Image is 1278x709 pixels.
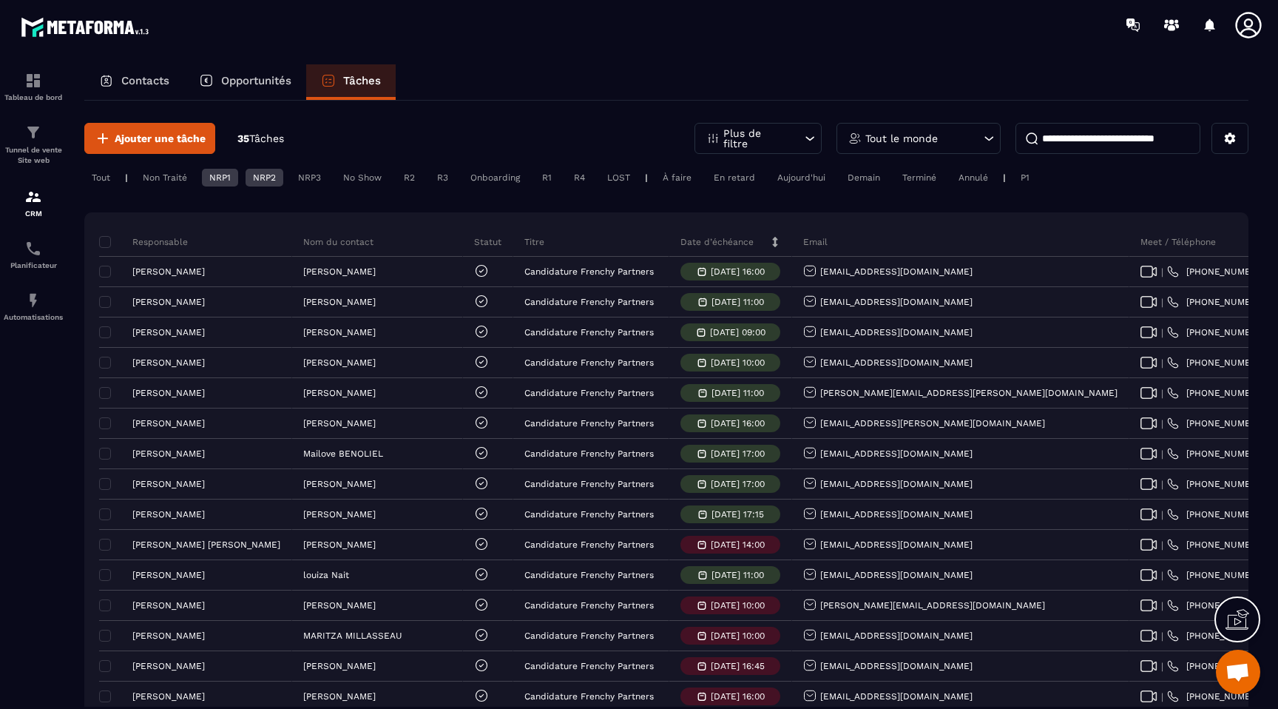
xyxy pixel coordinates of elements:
p: [DATE] 11:00 [711,388,764,398]
p: Candidature Frenchy Partners [524,570,654,580]
p: CRM [4,209,63,218]
p: [PERSON_NAME] [303,600,376,611]
a: [PHONE_NUMBER] [1167,599,1265,611]
div: Demain [840,169,887,187]
p: Tâches [343,74,381,87]
span: | [1161,388,1163,399]
p: Candidature Frenchy Partners [524,357,654,368]
span: Tâches [249,132,284,144]
a: [PHONE_NUMBER] [1167,417,1265,429]
p: Date d’échéance [680,236,754,248]
p: | [645,172,648,183]
a: Tâches [306,64,396,100]
p: [DATE] 17:15 [711,509,764,520]
p: [PERSON_NAME] [303,327,376,337]
p: [PERSON_NAME] [132,266,205,277]
a: formationformationCRM [4,177,63,229]
p: [PERSON_NAME] [303,357,376,368]
p: [DATE] 14:00 [711,540,765,550]
span: | [1161,357,1163,369]
a: [PHONE_NUMBER] [1167,387,1265,399]
a: [PHONE_NUMBER] [1167,690,1265,702]
span: | [1161,266,1163,278]
p: [PERSON_NAME] [303,418,376,429]
p: Statut [474,236,501,248]
a: [PHONE_NUMBER] [1167,296,1265,308]
p: Mailove BENOLIEL [303,448,383,459]
p: Tout le monde [865,133,938,144]
a: [PHONE_NUMBER] [1167,508,1265,520]
p: Opportunités [221,74,291,87]
a: [PHONE_NUMBER] [1167,478,1265,490]
p: | [1003,172,1006,183]
p: [PERSON_NAME] [132,297,205,307]
div: R2 [396,169,422,187]
p: Candidature Frenchy Partners [524,691,654,702]
p: [PERSON_NAME] [132,570,205,580]
div: Ouvrir le chat [1216,650,1260,694]
span: Ajouter une tâche [115,131,206,146]
p: Automatisations [4,313,63,321]
img: formation [24,188,42,206]
p: [PERSON_NAME] [132,691,205,702]
p: Contacts [121,74,169,87]
p: [DATE] 09:00 [710,327,765,337]
p: Meet / Téléphone [1140,236,1216,248]
p: [PERSON_NAME] [303,479,376,489]
p: [PERSON_NAME] [132,418,205,429]
div: R3 [430,169,456,187]
p: louiza Nait [303,570,349,580]
p: [PERSON_NAME] [303,266,376,277]
span: | [1161,631,1163,642]
span: | [1161,297,1163,308]
p: MARITZA MILLASSEAU [303,631,402,641]
p: Candidature Frenchy Partners [524,448,654,459]
p: [PERSON_NAME] [303,661,376,671]
a: formationformationTableau de bord [4,61,63,112]
p: [PERSON_NAME] [303,691,376,702]
p: Candidature Frenchy Partners [524,540,654,550]
p: Candidature Frenchy Partners [524,600,654,611]
a: [PHONE_NUMBER] [1167,569,1265,581]
p: Candidature Frenchy Partners [524,479,654,489]
p: [PERSON_NAME] [132,661,205,671]
p: Plus de filtre [723,128,788,149]
p: [DATE] 10:00 [711,631,765,641]
div: Tout [84,169,118,187]
p: [PERSON_NAME] [303,540,376,550]
p: [DATE] 16:00 [711,418,765,429]
p: [PERSON_NAME] [303,509,376,520]
span: | [1161,448,1163,460]
a: automationsautomationsAutomatisations [4,280,63,332]
span: | [1161,327,1163,338]
p: [DATE] 11:00 [711,570,764,580]
span: | [1161,509,1163,520]
span: | [1161,570,1163,581]
p: [DATE] 10:00 [711,357,765,368]
p: Candidature Frenchy Partners [524,266,654,277]
div: Terminé [895,169,944,187]
span: | [1161,540,1163,551]
a: [PHONE_NUMBER] [1167,266,1265,278]
p: Nom du contact [303,236,373,248]
p: Candidature Frenchy Partners [524,418,654,429]
p: [PERSON_NAME] [132,388,205,398]
button: Ajouter une tâche [84,123,215,154]
p: Tunnel de vente Site web [4,145,63,166]
img: formation [24,72,42,90]
p: Titre [524,236,544,248]
p: | [125,172,128,183]
p: [PERSON_NAME] [132,357,205,368]
p: Candidature Frenchy Partners [524,388,654,398]
p: [DATE] 10:00 [711,600,765,611]
p: [DATE] 16:00 [711,266,765,277]
div: Onboarding [463,169,527,187]
p: Candidature Frenchy Partners [524,327,654,337]
p: [PERSON_NAME] [132,631,205,641]
a: [PHONE_NUMBER] [1167,357,1265,369]
div: P1 [1013,169,1037,187]
p: [PERSON_NAME] [132,600,205,611]
p: Planificateur [4,261,63,269]
p: [DATE] 11:00 [711,297,764,307]
p: Candidature Frenchy Partners [524,661,654,671]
